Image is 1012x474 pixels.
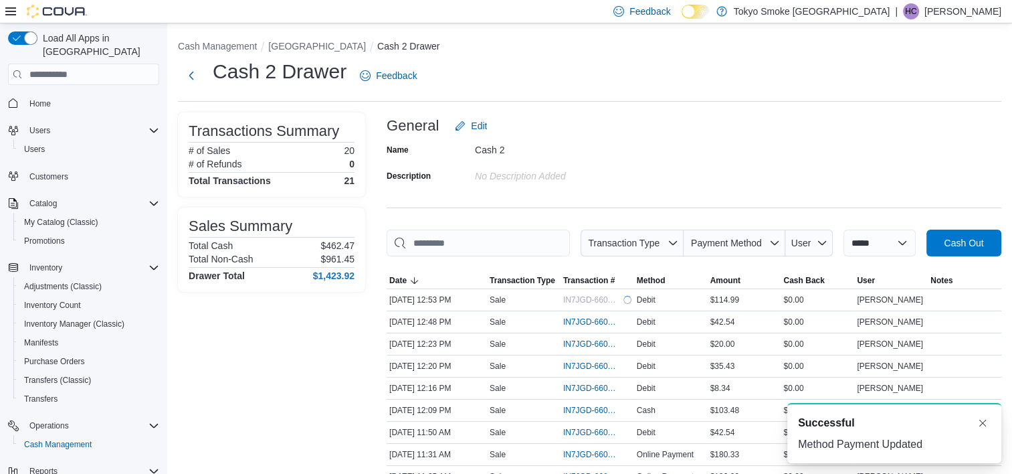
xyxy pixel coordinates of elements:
button: IN7JGD-6601158 [563,380,631,396]
button: Transfers (Classic) [13,371,165,390]
span: Catalog [29,198,57,209]
p: $961.45 [320,254,355,264]
button: Date [387,272,487,289]
span: Notes [930,275,952,286]
p: Sale [490,405,506,416]
button: Dismiss toast [975,415,991,431]
span: Users [24,123,159,139]
span: Debit [637,317,655,327]
p: Sale [490,339,506,349]
p: Tokyo Smoke [GEOGRAPHIC_DATA] [734,3,890,19]
span: User [857,275,875,286]
button: Purchase Orders [13,352,165,371]
span: $42.54 [710,317,735,327]
input: This is a search bar. As you type, the results lower in the page will automatically filter. [387,230,570,256]
div: [DATE] 12:48 PM [387,314,487,330]
a: Adjustments (Classic) [19,279,107,295]
div: [DATE] 12:23 PM [387,336,487,352]
span: Manifests [24,337,58,348]
div: [DATE] 12:20 PM [387,358,487,374]
p: [PERSON_NAME] [924,3,1001,19]
button: Operations [3,416,165,435]
span: Inventory Count [24,300,81,311]
span: IN7JGD-6601128 [563,405,618,416]
button: Amount [708,272,781,289]
span: Users [24,144,45,155]
div: Cash 2 [475,139,654,155]
button: IN7JGD-6601270 [563,314,631,330]
span: IN7JGD-6601176 [563,339,618,349]
span: My Catalog (Classic) [19,214,159,230]
h6: # of Sales [189,145,230,156]
span: Cash Management [19,437,159,453]
span: IN7JGD-6601012 [563,449,618,460]
div: $0.00 [781,336,854,352]
span: $103.48 [710,405,739,416]
h4: Drawer Total [189,270,245,281]
button: Inventory [24,260,68,276]
span: $8.34 [710,383,730,394]
a: Transfers [19,391,63,407]
span: Transaction # [563,275,615,286]
a: Purchase Orders [19,353,90,370]
span: Promotions [24,236,65,246]
span: Promotions [19,233,159,249]
span: Transfers [24,394,58,404]
button: IN7JGD-6601176 [563,336,631,352]
button: User [785,230,833,256]
span: Users [29,125,50,136]
a: Promotions [19,233,70,249]
span: Date [389,275,407,286]
button: Edit [449,112,492,139]
span: IN7JGD-6601290 [563,295,618,305]
button: Catalog [3,194,165,213]
span: Transaction Type [490,275,555,286]
h4: 21 [344,175,355,186]
button: Catalog [24,195,62,212]
button: Users [3,121,165,140]
span: $20.00 [710,339,735,349]
span: [PERSON_NAME] [857,317,923,327]
a: Transfers (Classic) [19,372,96,388]
div: [DATE] 11:50 AM [387,424,487,441]
span: Load All Apps in [GEOGRAPHIC_DATA] [37,31,159,58]
button: IN7JGD-6601073 [563,424,631,441]
p: Sale [490,361,506,372]
div: [DATE] 12:16 PM [387,380,487,396]
span: Cash Management [24,439,92,450]
p: $462.47 [320,240,355,251]
span: Feedback [376,69,417,82]
button: My Catalog (Classic) [13,213,165,232]
button: Promotions [13,232,165,250]
span: Transaction Type [588,238,660,248]
span: Inventory Manager (Classic) [24,319,124,329]
button: Cash Out [926,230,1001,256]
h4: $1,423.92 [313,270,355,281]
button: Home [3,93,165,112]
a: Customers [24,169,74,185]
span: Debit [637,361,655,372]
div: [DATE] 12:09 PM [387,402,487,418]
button: Adjustments (Classic) [13,277,165,296]
span: Loading [622,295,632,305]
button: Inventory [3,258,165,277]
span: Cash Out [944,236,983,250]
button: Cash Management [13,435,165,454]
span: Online Payment [637,449,694,460]
span: Transfers (Classic) [24,375,91,386]
button: Payment Method [684,230,785,256]
p: Sale [490,383,506,394]
button: Manifests [13,333,165,352]
p: 20 [344,145,355,156]
button: Transaction # [561,272,634,289]
span: [PERSON_NAME] [857,339,923,349]
div: $0.00 [781,292,854,308]
span: Debit [637,339,655,349]
button: Method [634,272,708,289]
span: Inventory [24,260,159,276]
span: $180.33 [710,449,739,460]
span: Operations [29,420,69,431]
div: $0.00 [781,314,854,330]
span: Adjustments (Classic) [19,279,159,295]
